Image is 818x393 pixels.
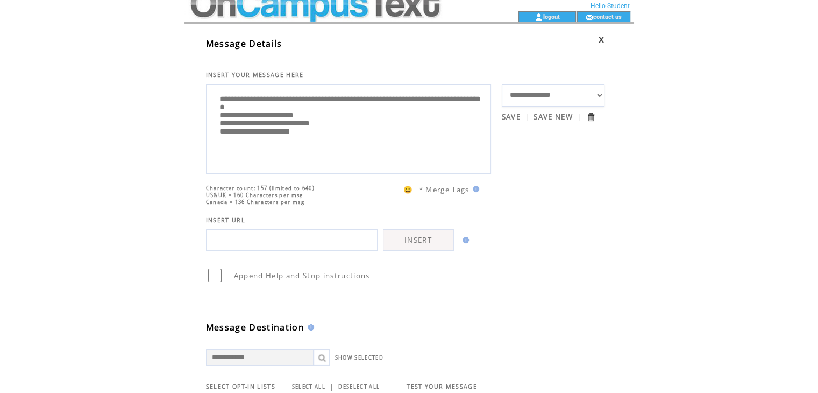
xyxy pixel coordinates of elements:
span: 😀 [403,185,413,194]
img: help.gif [459,237,469,243]
span: Message Details [206,38,282,50]
span: TEST YOUR MESSAGE [407,383,477,390]
input: Submit [586,112,596,122]
span: | [330,382,334,391]
a: DESELECT ALL [338,383,380,390]
img: help.gif [470,186,479,192]
a: contact us [593,13,622,20]
a: SELECT ALL [292,383,325,390]
a: SAVE NEW [534,112,573,122]
a: SAVE [502,112,521,122]
a: INSERT [383,229,454,251]
span: Hello Student [591,2,630,10]
img: contact_us_icon.gif [585,13,593,22]
span: | [525,112,529,122]
span: INSERT YOUR MESSAGE HERE [206,71,304,79]
span: Append Help and Stop instructions [234,271,370,280]
img: account_icon.gif [535,13,543,22]
span: * Merge Tags [419,185,470,194]
a: logout [543,13,559,20]
span: Canada = 136 Characters per msg [206,199,304,206]
span: | [577,112,581,122]
span: Message Destination [206,321,304,333]
span: INSERT URL [206,216,245,224]
a: SHOW SELECTED [335,354,383,361]
span: Character count: 157 (limited to 640) [206,185,315,192]
span: SELECT OPT-IN LISTS [206,383,275,390]
span: US&UK = 160 Characters per msg [206,192,303,199]
img: help.gif [304,324,314,331]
